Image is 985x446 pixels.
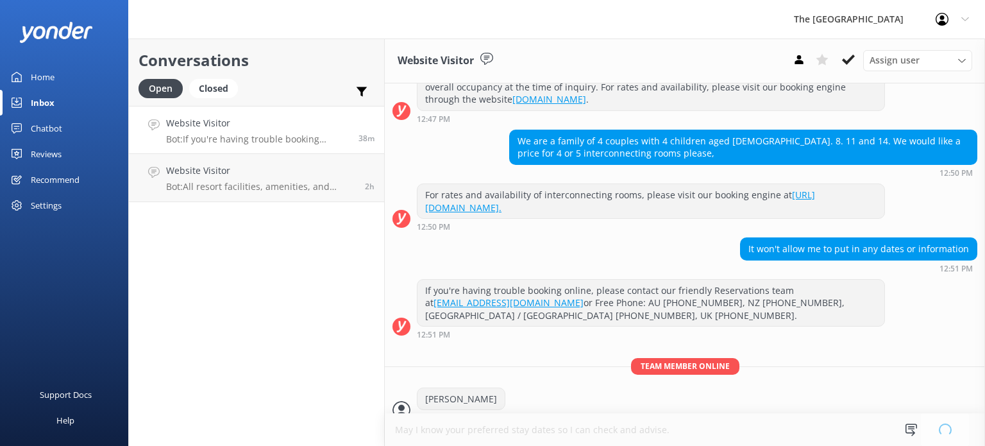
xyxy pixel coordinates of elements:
[740,264,977,273] div: Aug 31 2025 06:51pm (UTC -10:00) Pacific/Honolulu
[512,93,586,105] a: [DOMAIN_NAME]
[365,181,375,192] span: Aug 31 2025 05:09pm (UTC -10:00) Pacific/Honolulu
[166,116,349,130] h4: Website Visitor
[166,164,355,178] h4: Website Visitor
[385,414,985,446] textarea: To enrich screen reader interactions, please activate Accessibility in Grammarly extension settings
[139,48,375,73] h2: Conversations
[129,154,384,202] a: Website VisitorBot:All resort facilities, amenities, and services, including the restaurant, are ...
[31,193,62,218] div: Settings
[417,184,884,218] div: For rates and availability of interconnecting rooms, please visit our booking engine at
[509,168,977,177] div: Aug 31 2025 06:50pm (UTC -10:00) Pacific/Honolulu
[31,90,55,116] div: Inbox
[631,358,739,374] span: Team member online
[189,81,244,95] a: Closed
[870,53,920,67] span: Assign user
[417,222,885,231] div: Aug 31 2025 06:50pm (UTC -10:00) Pacific/Honolulu
[398,53,474,69] h3: Website Visitor
[31,167,80,193] div: Recommend
[139,79,183,98] div: Open
[939,265,973,273] strong: 12:51 PM
[417,280,884,327] div: If you're having trouble booking online, please contact our friendly Reservations team at or Free...
[741,238,977,260] div: It won't allow me to put in any dates or information
[939,169,973,177] strong: 12:50 PM
[417,64,884,110] div: Please note that we use dynamic pricing, which means our rates change depending on the resort's o...
[19,22,93,43] img: yonder-white-logo.png
[31,141,62,167] div: Reviews
[139,81,189,95] a: Open
[434,296,584,309] a: [EMAIL_ADDRESS][DOMAIN_NAME]
[417,223,450,231] strong: 12:50 PM
[417,331,450,339] strong: 12:51 PM
[417,114,885,123] div: Aug 31 2025 06:47pm (UTC -10:00) Pacific/Honolulu
[425,189,815,214] a: [URL][DOMAIN_NAME].
[56,407,74,433] div: Help
[189,79,238,98] div: Closed
[40,382,92,407] div: Support Docs
[166,181,355,193] p: Bot: All resort facilities, amenities, and services, including the restaurant, are reserved exclu...
[166,133,349,145] p: Bot: If you're having trouble booking online, please contact our friendly Reservations team at [E...
[358,133,375,144] span: Aug 31 2025 06:51pm (UTC -10:00) Pacific/Honolulu
[417,116,450,123] strong: 12:47 PM
[417,330,885,339] div: Aug 31 2025 06:51pm (UTC -10:00) Pacific/Honolulu
[417,388,505,410] div: [PERSON_NAME]
[863,50,972,71] div: Assign User
[31,64,55,90] div: Home
[129,106,384,154] a: Website VisitorBot:If you're having trouble booking online, please contact our friendly Reservati...
[31,116,62,141] div: Chatbot
[510,130,977,164] div: We are a family of 4 couples with 4 children aged [DEMOGRAPHIC_DATA]. 8. 11 and 14. We would like...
